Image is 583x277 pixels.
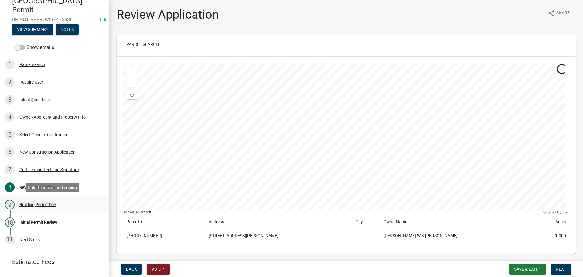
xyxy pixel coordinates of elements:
a: Edit [100,17,108,23]
div: 7 [5,165,15,175]
div: Maxar, Microsoft [123,210,540,215]
div: Require User [19,80,43,84]
div: Certification Text and Signature [19,168,79,172]
button: View Summary [12,24,53,35]
div: New Construction Application [19,150,76,154]
div: Owner/Applicant and Property Info [19,115,86,119]
button: Parcel search [121,39,164,50]
span: Back [126,267,137,272]
td: Acres [535,215,570,229]
td: [PERSON_NAME] W & [PERSON_NAME] [380,229,535,243]
button: Void [147,264,170,275]
div: 1 [5,60,15,69]
button: Next [551,264,571,275]
div: 3 [5,95,15,105]
div: Parcel search [19,62,45,67]
td: Address [205,215,352,229]
button: Save & Exit [509,264,546,275]
div: 8 [5,182,15,192]
div: Building Permit Fee [19,203,56,207]
span: Save & Exit [514,267,537,272]
div: 6 [5,147,15,157]
wm-modal-confirm: Summary [12,27,53,32]
a: Estimated Fees [5,256,100,268]
button: shareShare [543,7,574,19]
button: Notes [56,24,79,35]
td: [STREET_ADDRESS][PERSON_NAME] [205,229,352,243]
h1: Review Application [117,7,219,22]
td: [PHONE_NUMBER] [123,229,205,243]
div: 4 [5,112,15,122]
div: Initial Permit Review [19,220,57,224]
div: Initial Questions [19,98,50,102]
div: Select General Contractor [19,133,68,137]
div: Zoom in [127,67,137,77]
button: Back [121,264,142,275]
span: Void [152,267,161,272]
label: Show emails [15,44,54,51]
td: ParcelID [123,215,205,229]
span: Share [556,10,570,17]
wm-modal-confirm: Notes [56,27,79,32]
td: 1.000 [535,229,570,243]
div: Powered by [540,210,570,215]
div: 2 [5,77,15,87]
div: 5 [5,130,15,140]
div: 11 [5,235,15,244]
div: Zoom out [127,77,137,87]
i: share [548,10,555,17]
div: Role: Planning and Zoning [26,183,79,192]
div: Review Application [19,185,55,189]
div: Find my location [127,90,137,99]
div: 10 [5,217,15,227]
td: City [352,215,380,229]
span: BP-NOT APPROVED-475636 [12,17,97,23]
span: Next [556,267,566,272]
wm-modal-confirm: Edit Application Number [100,17,108,23]
td: OwnerName [380,215,535,229]
a: Esri [562,210,568,214]
div: 9 [5,200,15,209]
